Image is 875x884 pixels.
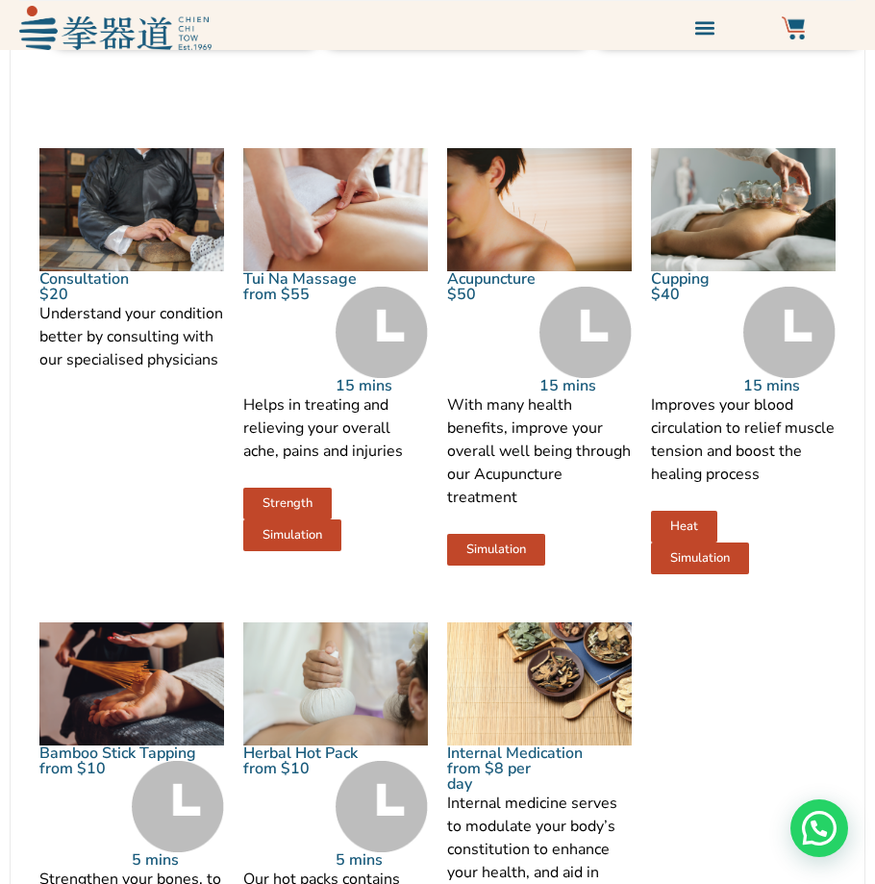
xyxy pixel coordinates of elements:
[243,393,428,463] p: Helps in treating and relieving your overall ache, pains and injuries
[782,16,805,39] img: Website Icon-03
[651,511,717,543] a: Heat
[670,520,698,533] span: Heat
[243,761,336,776] p: from $10
[651,543,749,574] a: Simulation
[743,287,836,378] img: Time Grey
[539,287,632,378] img: Time Grey
[447,534,545,566] a: Simulation
[132,761,224,852] img: Time Grey
[39,302,224,371] p: Understand your condition better by consulting with our specialised physicians
[651,393,836,486] p: Improves your blood circulation to relief muscle tension and boost the healing process
[336,378,428,393] p: 15 mins
[447,743,583,764] a: Internal Medication
[447,287,539,302] p: $50
[39,743,196,764] a: Bamboo Stick Tapping
[243,743,358,764] a: Herbal Hot Pack
[39,761,132,776] p: from $10
[539,378,632,393] p: 15 mins
[243,488,332,519] a: Strength
[132,852,224,868] p: 5 mins
[743,378,836,393] p: 15 mins
[39,287,224,302] p: $20
[262,529,322,542] span: Simulation
[243,519,341,551] a: Simulation
[651,268,710,290] a: Cupping
[336,287,428,378] img: Time Grey
[243,287,336,302] p: from $55
[262,497,312,510] span: Strength
[243,268,357,290] a: Tui Na Massage
[466,543,526,556] span: Simulation
[336,761,428,852] img: Time Grey
[670,552,730,565] span: Simulation
[447,268,536,290] a: Acupuncture
[688,12,720,43] div: Menu Toggle
[651,287,743,302] p: $40
[447,761,539,792] p: from $8 per day
[447,393,632,509] p: With many health benefits, improve your overall well being through our Acupuncture treatment
[336,852,428,868] p: 5 mins
[39,268,129,290] a: Consultation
